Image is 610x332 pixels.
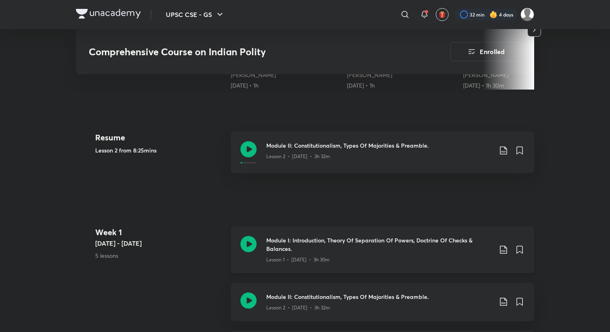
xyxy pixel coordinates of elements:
h5: [DATE] - [DATE] [95,238,224,248]
img: streak [489,10,497,19]
a: Module II: Constitutionalism, Types Of Majorities & Preamble.Lesson 2 • [DATE] • 3h 32m [231,132,534,183]
a: Module II: Constitutionalism, Types Of Majorities & Preamble.Lesson 2 • [DATE] • 3h 32m [231,283,534,331]
h3: Module II: Constitutionalism, Types Of Majorities & Preamble. [266,141,492,150]
p: Lesson 2 • [DATE] • 3h 32m [266,153,330,160]
p: Lesson 1 • [DATE] • 3h 30m [266,256,330,263]
a: Module I: Introduction, Theory Of Separation Of Powers, Doctrine Of Checks & Balances.Lesson 1 • ... [231,226,534,283]
div: 19th Apr • 1h [347,81,457,90]
a: Company Logo [76,9,141,21]
div: Sarmad Mehraj [231,71,341,79]
button: UPSC CSE - GS [161,6,230,23]
p: Lesson 2 • [DATE] • 3h 32m [266,304,330,311]
h4: Resume [95,132,224,144]
div: Sarmad Mehraj [463,71,573,79]
div: 6th Jul • 1h 30m [463,81,573,90]
img: Company Logo [76,9,141,19]
button: avatar [436,8,449,21]
div: Sarmad Mehraj [347,71,457,79]
a: [PERSON_NAME] [231,71,276,79]
h4: Week 1 [95,226,224,238]
a: [PERSON_NAME] [463,71,508,79]
h3: Comprehensive Course on Indian Polity [89,46,405,58]
p: 5 lessons [95,251,224,260]
img: avatar [439,11,446,18]
h5: Lesson 2 from 8:25mins [95,146,224,155]
h3: Module II: Constitutionalism, Types Of Majorities & Preamble. [266,292,492,301]
button: Enrolled [450,42,521,61]
a: [PERSON_NAME] [347,71,392,79]
div: 4th Apr • 1h [231,81,341,90]
img: Mayank [520,8,534,21]
h3: Module I: Introduction, Theory Of Separation Of Powers, Doctrine Of Checks & Balances. [266,236,492,253]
